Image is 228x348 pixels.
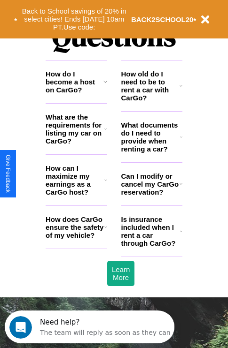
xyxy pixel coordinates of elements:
div: Open Intercom Messenger [4,4,175,30]
h3: How does CarGo ensure the safety of my vehicle? [46,215,104,239]
h3: Can I modify or cancel my CarGo reservation? [121,172,180,196]
iframe: Intercom live chat discovery launcher [5,310,174,343]
h3: Is insurance included when I rent a car through CarGo? [121,215,180,247]
h3: How do I become a host on CarGo? [46,70,103,94]
h3: How can I maximize my earnings as a CarGo host? [46,164,104,196]
div: The team will reply as soon as they can [35,15,166,25]
iframe: Intercom live chat [9,316,32,339]
div: Give Feedback [5,155,11,193]
b: BACK2SCHOOL20 [131,15,194,23]
div: Need help? [35,8,166,15]
h3: How old do I need to be to rent a car with CarGo? [121,70,180,102]
h3: What documents do I need to provide when renting a car? [121,121,181,153]
button: Learn More [107,261,134,286]
button: Back to School savings of 20% in select cities! Ends [DATE] 10am PT.Use code: [17,5,131,34]
h3: What are the requirements for listing my car on CarGo? [46,113,104,145]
